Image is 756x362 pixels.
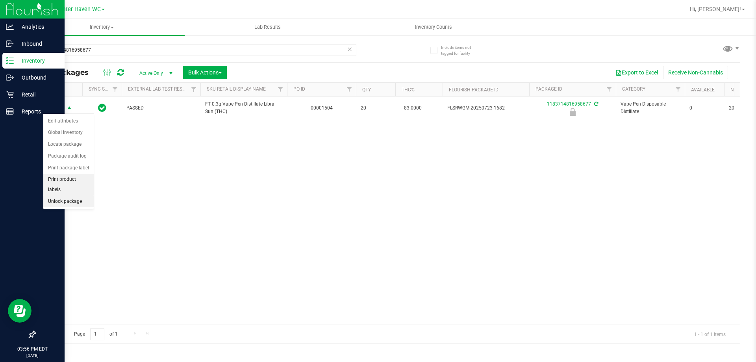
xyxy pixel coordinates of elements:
[183,66,227,79] button: Bulk Actions
[19,19,185,35] a: Inventory
[622,86,645,92] a: Category
[14,56,61,65] p: Inventory
[244,24,291,31] span: Lab Results
[603,83,616,96] a: Filter
[6,23,14,31] inline-svg: Analytics
[593,101,598,107] span: Sync from Compliance System
[547,101,591,107] a: 1183714816958677
[404,24,463,31] span: Inventory Counts
[14,39,61,48] p: Inbound
[41,68,96,77] span: All Packages
[207,86,266,92] a: Sku Retail Display Name
[535,86,562,92] a: Package ID
[43,115,94,127] li: Edit attributes
[8,299,31,323] iframe: Resource center
[621,100,680,115] span: Vape Pen Disposable Distillate
[449,87,498,93] a: Flourish Package ID
[90,328,104,340] input: 1
[65,103,74,114] span: select
[19,24,185,31] span: Inventory
[43,139,94,150] li: Locate package
[672,83,685,96] a: Filter
[361,104,391,112] span: 20
[187,83,200,96] a: Filter
[447,104,524,112] span: FLSRWGM-20250723-1682
[126,104,196,112] span: PASSED
[4,353,61,358] p: [DATE]
[185,19,350,35] a: Lab Results
[14,22,61,32] p: Analytics
[14,90,61,99] p: Retail
[400,102,426,114] span: 83.0000
[43,174,94,195] li: Print product labels
[89,86,119,92] a: Sync Status
[109,83,122,96] a: Filter
[188,69,222,76] span: Bulk Actions
[350,19,516,35] a: Inventory Counts
[43,196,94,208] li: Unlock package
[43,162,94,174] li: Print package label
[43,150,94,162] li: Package audit log
[343,83,356,96] a: Filter
[311,105,333,111] a: 00001504
[663,66,728,79] button: Receive Non-Cannabis
[67,328,124,340] span: Page of 1
[6,40,14,48] inline-svg: Inbound
[610,66,663,79] button: Export to Excel
[441,45,480,56] span: Include items not tagged for facility
[4,345,61,353] p: 03:56 PM EDT
[205,100,282,115] span: FT 0.3g Vape Pen Distillate Libra Sun (THC)
[691,87,715,93] a: Available
[6,74,14,82] inline-svg: Outbound
[98,102,106,113] span: In Sync
[402,87,415,93] a: THC%
[6,57,14,65] inline-svg: Inventory
[362,87,371,93] a: Qty
[43,127,94,139] li: Global inventory
[6,91,14,98] inline-svg: Retail
[274,83,287,96] a: Filter
[35,44,356,56] input: Search Package ID, Item Name, SKU, Lot or Part Number...
[688,328,732,340] span: 1 - 1 of 1 items
[56,6,101,13] span: Winter Haven WC
[689,104,719,112] span: 0
[690,6,741,12] span: Hi, [PERSON_NAME]!
[528,108,617,116] div: Newly Received
[347,44,352,54] span: Clear
[14,73,61,82] p: Outbound
[14,107,61,116] p: Reports
[128,86,190,92] a: External Lab Test Result
[6,108,14,115] inline-svg: Reports
[293,86,305,92] a: PO ID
